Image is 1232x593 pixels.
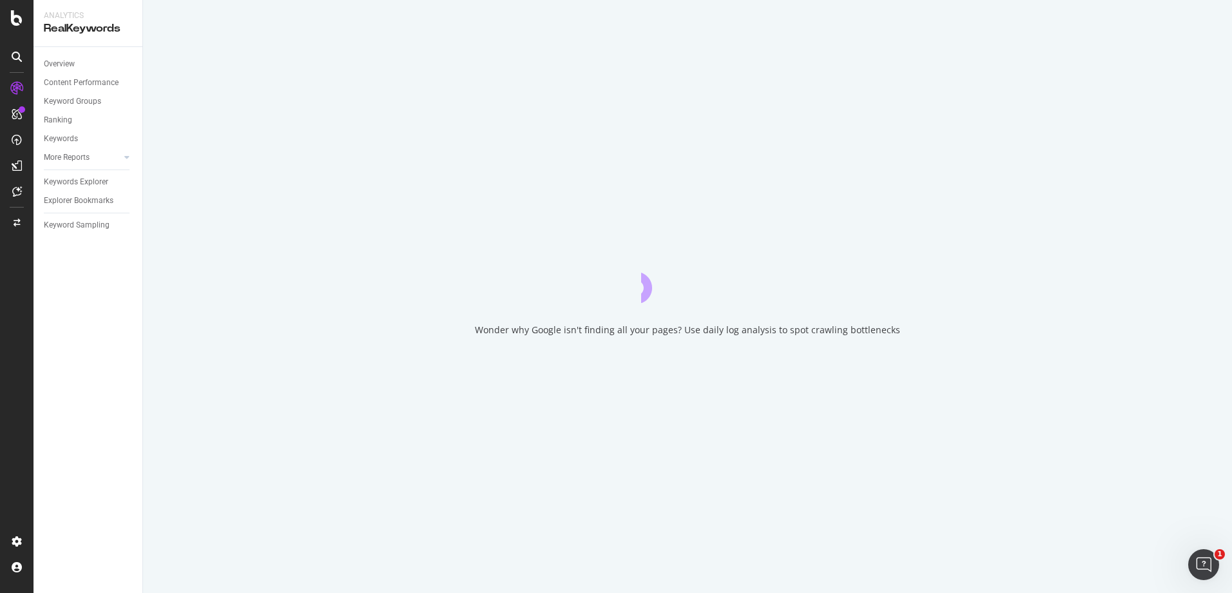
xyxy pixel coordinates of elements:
[44,95,101,108] div: Keyword Groups
[44,194,133,208] a: Explorer Bookmarks
[44,175,133,189] a: Keywords Explorer
[44,194,113,208] div: Explorer Bookmarks
[44,57,75,71] div: Overview
[44,151,90,164] div: More Reports
[44,113,72,127] div: Ranking
[1215,549,1225,559] span: 1
[475,324,900,336] div: Wonder why Google isn't finding all your pages? Use daily log analysis to spot crawling bottlenecks
[641,257,734,303] div: animation
[44,76,119,90] div: Content Performance
[44,10,132,21] div: Analytics
[44,57,133,71] a: Overview
[44,132,78,146] div: Keywords
[44,132,133,146] a: Keywords
[44,95,133,108] a: Keyword Groups
[44,21,132,36] div: RealKeywords
[1188,549,1219,580] iframe: Intercom live chat
[44,175,108,189] div: Keywords Explorer
[44,113,133,127] a: Ranking
[44,76,133,90] a: Content Performance
[44,219,110,232] div: Keyword Sampling
[44,151,120,164] a: More Reports
[44,219,133,232] a: Keyword Sampling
